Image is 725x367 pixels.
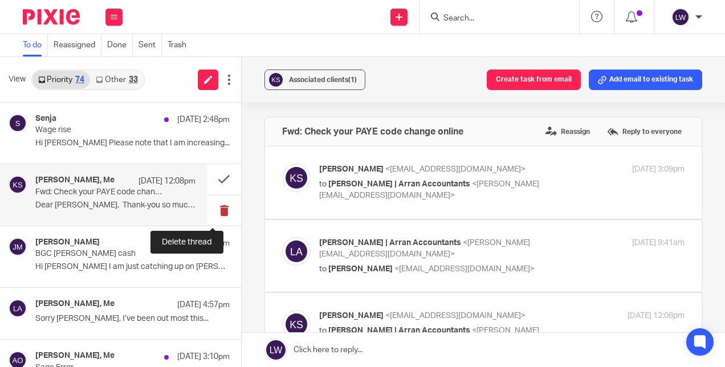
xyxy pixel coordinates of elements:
span: (1) [348,76,357,83]
img: svg%3E [9,114,27,132]
p: [DATE] 12:08pm [628,310,685,322]
span: [PERSON_NAME] | Arran Accountants [319,239,461,247]
h4: [PERSON_NAME], Me [35,299,115,309]
button: Add email to existing task [589,70,702,90]
div: 33 [129,76,138,84]
a: To do [23,34,48,56]
span: to [319,180,327,188]
img: Pixie [23,9,80,25]
a: Other33 [90,71,143,89]
div: 74 [75,76,84,84]
img: svg%3E [282,237,311,266]
p: [DATE] 2:48pm [177,114,230,125]
p: [DATE] 3:09pm [632,164,685,176]
img: svg%3E [282,310,311,339]
img: svg%3E [9,299,27,317]
label: Reassign [543,123,593,140]
a: Reassigned [54,34,101,56]
span: Associated clients [289,76,357,83]
p: Dear [PERSON_NAME], Thank-you so much! ... [35,201,195,210]
p: Hi [PERSON_NAME] I am just catching up on [PERSON_NAME]... [35,262,230,272]
img: svg%3E [282,164,311,192]
span: [PERSON_NAME] | Arran Accountants [328,180,470,188]
h4: [PERSON_NAME], Me [35,351,115,361]
span: [PERSON_NAME] [319,165,384,173]
span: [PERSON_NAME] [319,312,384,320]
a: Trash [168,34,192,56]
p: [DATE] 4:57pm [177,299,230,311]
label: Reply to everyone [604,123,685,140]
span: <[EMAIL_ADDRESS][DOMAIN_NAME]> [385,312,526,320]
img: svg%3E [671,8,690,26]
button: Create task from email [487,70,581,90]
span: [PERSON_NAME] | Arran Accountants [328,327,470,335]
p: Fwd: Check your PAYE code change online [35,187,164,197]
p: Wage rise [35,125,191,135]
h4: Senja [35,114,56,124]
p: [DATE] 11:16am [173,238,230,249]
p: [DATE] 3:10pm [177,351,230,362]
button: Associated clients(1) [264,70,365,90]
img: svg%3E [9,176,27,194]
p: Sorry [PERSON_NAME], I’ve been out most this... [35,314,230,324]
img: svg%3E [267,71,284,88]
span: <[EMAIL_ADDRESS][DOMAIN_NAME]> [394,265,535,273]
h4: Fwd: Check your PAYE code change online [282,126,463,137]
span: View [9,74,26,85]
a: Sent [139,34,162,56]
span: to [319,327,327,335]
p: BGC [PERSON_NAME] cash [35,249,191,259]
a: Priority74 [32,71,90,89]
p: Hi [PERSON_NAME] Please note that I am increasing... [35,138,230,148]
span: to [319,265,327,273]
h4: [PERSON_NAME], Me [35,176,115,185]
img: svg%3E [9,238,27,256]
p: [DATE] 9:41am [632,237,685,249]
span: <[EMAIL_ADDRESS][DOMAIN_NAME]> [385,165,526,173]
span: [PERSON_NAME] [328,265,393,273]
a: Done [107,34,133,56]
input: Search [442,14,545,24]
p: [DATE] 12:08pm [139,176,195,187]
h4: [PERSON_NAME] [35,238,100,247]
